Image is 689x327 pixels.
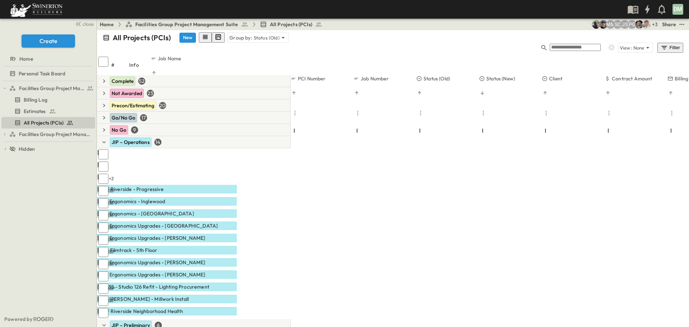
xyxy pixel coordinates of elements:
[98,186,108,196] input: Select row
[98,295,189,303] span: One [PERSON_NAME] - Millwork Install
[1,68,95,79] div: Personal Task Boardtest
[98,247,108,257] input: Select row
[19,55,33,62] span: Home
[98,247,157,254] span: CNB Filmtrack - 5th Floor
[19,131,92,138] span: Facilities Group Project Management Suite (Copy)
[112,102,154,109] span: Precon/Estimating
[98,235,108,245] input: Select row
[159,102,166,109] div: 20
[652,21,659,28] p: + 3
[678,20,686,29] button: test
[147,90,154,97] div: 23
[212,32,225,43] button: kanban view
[199,32,225,43] div: table view
[19,70,65,77] span: Personal Task Board
[112,115,135,121] span: Go/No Go
[98,271,206,278] span: JCC Ergonomics Upgrades - [PERSON_NAME]
[113,33,171,43] p: All Projects (PCIs)
[24,96,47,103] span: Billing Log
[1,69,94,79] a: Personal Task Board
[620,20,629,29] div: Juan Sanchez (juan.sanchez@swinerton.com)
[260,21,322,28] a: All Projects (PCIs)
[606,20,615,29] div: Monique Magallon (monique.magallon@swinerton.com)
[19,85,85,92] span: Facilities Group Project Management Suite
[111,55,129,75] div: #
[98,284,108,294] input: Select row
[672,4,683,15] div: DM
[98,198,165,205] span: JCC Ergonomics - Inglewood
[1,106,95,117] div: Estimatestest
[254,34,280,41] p: Status (Old)
[129,55,151,75] div: Info
[633,44,645,51] p: None
[135,21,238,28] span: Facilities Group Project Management Suite
[9,2,64,17] img: 6c363589ada0b36f064d841b69d3a419a338230e66bb0a533688fa5cc3e9e735.png
[1,129,95,140] div: Facilities Group Project Management Suite (Copy)test
[151,70,157,76] button: Sort
[112,127,126,133] span: No Go
[98,222,218,229] span: JCC Ergonomics Upgrades - [GEOGRAPHIC_DATA]
[98,308,183,315] span: SCIF Riverside Neighborhood Health
[628,20,636,29] div: Pat Gil (pgil@swinerton.com)
[599,20,608,29] img: Mark Sotelo (mark.sotelo@swinerton.com)
[179,33,196,43] button: New
[98,186,164,193] span: SCIF Riverside - Progressive
[642,20,651,29] img: Aaron Anderson (aaron.anderson@swinerton.com)
[24,119,64,126] span: All Projects (PCIs)
[98,308,108,318] input: Select row
[112,78,133,84] span: Complete
[158,55,181,62] p: Job Name
[83,20,94,28] span: close
[9,83,94,93] a: Facilities Group Project Management Suite
[131,126,138,134] div: 9
[138,78,145,85] div: 52
[72,19,95,29] button: close
[112,90,142,97] span: Not Awarded
[98,259,206,266] span: JCC Ergonomics Upgrades - [PERSON_NAME]
[140,114,147,121] div: 17
[620,45,632,51] p: View:
[270,21,312,28] span: All Projects (PCIs)
[1,106,94,116] a: Estimates
[22,34,75,47] button: Create
[1,94,95,106] div: Billing Logtest
[662,21,676,28] div: Share
[9,129,94,139] a: Facilities Group Project Management Suite (Copy)
[98,234,206,242] span: JCC Ergonomics Upgrades - [PERSON_NAME]
[98,259,108,269] input: Select row
[125,21,248,28] a: Facilities Group Project Management Suite
[100,21,114,28] a: Home
[1,83,95,94] div: Facilities Group Project Management Suitetest
[98,149,108,159] input: Select row
[660,44,680,52] div: Filter
[154,139,161,146] div: 14
[592,20,600,29] img: Joshua Whisenant (josh@tryroger.com)
[98,198,108,208] input: Select row
[112,139,150,145] span: JIP – Operations
[1,118,94,128] a: All Projects (PCIs)
[98,223,108,233] input: Select row
[98,174,108,184] input: Select row
[98,57,108,67] input: Select all rows
[98,271,108,281] input: Select row
[24,108,46,115] span: Estimates
[672,3,684,15] button: DM
[98,296,108,306] input: Select row
[199,32,212,43] button: row view
[100,21,327,28] nav: breadcrumbs
[98,210,108,220] input: Select row
[98,162,108,172] input: Select row
[19,145,35,153] span: Hidden
[657,43,683,53] button: Filter
[98,283,209,290] span: LAX35 - Studio 126 Refit - Lighting Procurement
[635,20,643,29] img: Saul Zepeda (saul.zepeda@swinerton.com)
[229,34,252,41] p: Group by:
[1,95,94,105] a: Billing Log
[98,210,194,217] span: JCC Ergonomics - [GEOGRAPHIC_DATA]
[613,20,622,29] div: Sebastian Canal (sebastian.canal@swinerton.com)
[1,117,95,129] div: All Projects (PCIs)test
[1,54,94,64] a: Home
